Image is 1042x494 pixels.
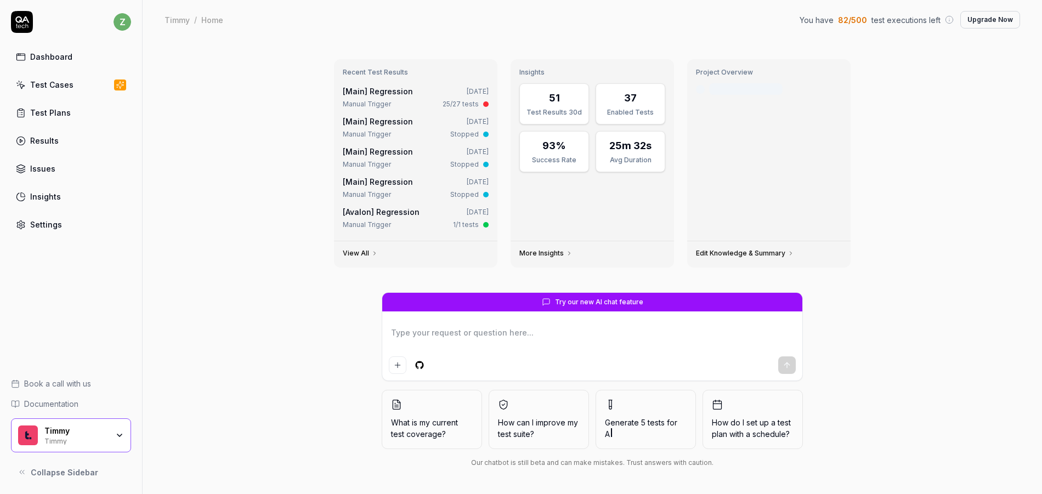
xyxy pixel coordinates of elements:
a: [Main] Regression[DATE]Manual TriggerStopped [341,174,491,202]
time: [DATE] [467,147,489,156]
time: [DATE] [467,208,489,216]
div: Test Results 30d [526,107,582,117]
button: How can I improve my test suite? [489,390,589,449]
button: How do I set up a test plan with a schedule? [703,390,803,449]
a: Settings [11,214,131,235]
div: Timmy [44,436,108,445]
span: Documentation [24,398,78,410]
span: You have [800,14,834,26]
a: [Main] Regression[DATE]Manual TriggerStopped [341,113,491,141]
div: Home [201,14,223,25]
div: 25/27 tests [443,99,479,109]
span: Try our new AI chat feature [555,297,643,307]
a: [Main] Regression [343,147,413,156]
div: Dashboard [30,51,72,63]
div: Results [30,135,59,146]
a: Results [11,130,131,151]
div: Enabled Tests [603,107,658,117]
span: 82 / 500 [838,14,867,26]
div: Issues [30,163,55,174]
div: Timmy [165,14,190,25]
a: [Avalon] Regression[DATE]Manual Trigger1/1 tests [341,204,491,232]
button: Collapse Sidebar [11,461,131,483]
a: [Main] Regression[DATE]Manual TriggerStopped [341,144,491,172]
a: Insights [11,186,131,207]
h3: Recent Test Results [343,68,489,77]
span: Book a call with us [24,378,91,389]
div: Manual Trigger [343,160,391,169]
h3: Project Overview [696,68,842,77]
div: Settings [30,219,62,230]
a: [Main] Regression[DATE]Manual Trigger25/27 tests [341,83,491,111]
img: Timmy Logo [18,425,38,445]
div: Success Rate [526,155,582,165]
a: View All [343,249,378,258]
div: Manual Trigger [343,129,391,139]
a: Issues [11,158,131,179]
h3: Insights [519,68,665,77]
div: 93% [542,138,566,153]
a: Documentation [11,398,131,410]
button: What is my current test coverage? [382,390,482,449]
span: How do I set up a test plan with a schedule? [712,417,794,440]
span: What is my current test coverage? [391,417,473,440]
span: test executions left [871,14,941,26]
div: Test Cases [30,79,73,90]
a: Test Plans [11,102,131,123]
button: z [114,11,131,33]
span: z [114,13,131,31]
div: Manual Trigger [343,190,391,200]
div: Manual Trigger [343,99,391,109]
div: Timmy [44,426,108,436]
a: More Insights [519,249,573,258]
a: [Avalon] Regression [343,207,420,217]
div: Test Plans [30,107,71,118]
div: Manual Trigger [343,220,391,230]
a: Test Cases [11,74,131,95]
div: Stopped [450,129,479,139]
time: [DATE] [467,117,489,126]
span: How can I improve my test suite? [498,417,580,440]
a: [Main] Regression [343,117,413,126]
span: A [605,429,610,439]
div: Our chatbot is still beta and can make mistakes. Trust answers with caution. [382,458,803,468]
a: [Main] Regression [343,87,413,96]
button: Add attachment [389,356,406,374]
span: Collapse Sidebar [31,467,98,478]
div: 51 [549,90,560,105]
button: Upgrade Now [960,11,1020,29]
span: Generate 5 tests for [605,417,687,440]
a: Edit Knowledge & Summary [696,249,794,258]
time: [DATE] [467,178,489,186]
time: [DATE] [467,87,489,95]
button: Generate 5 tests forA [596,390,696,449]
div: 37 [624,90,637,105]
div: 25m 32s [609,138,652,153]
div: Last crawled [DATE] [709,83,783,95]
a: Dashboard [11,46,131,67]
a: [Main] Regression [343,177,413,186]
button: Timmy LogoTimmyTimmy [11,418,131,452]
a: Book a call with us [11,378,131,389]
div: 1/1 tests [453,220,479,230]
div: / [194,14,197,25]
div: Insights [30,191,61,202]
div: Stopped [450,190,479,200]
div: Stopped [450,160,479,169]
div: Avg Duration [603,155,658,165]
